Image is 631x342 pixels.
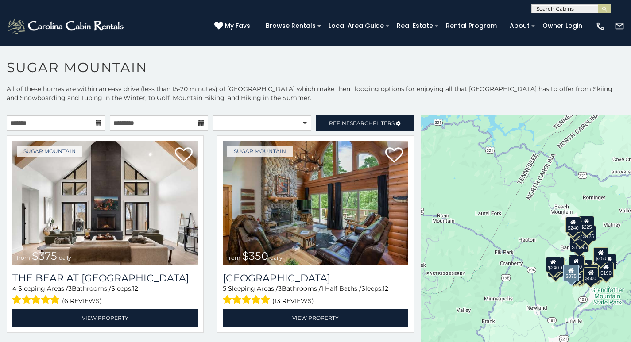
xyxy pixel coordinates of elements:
[242,250,268,262] span: $350
[132,284,138,292] span: 12
[17,146,82,157] a: Sugar Mountain
[223,284,226,292] span: 5
[62,295,102,307] span: (6 reviews)
[441,19,501,33] a: Rental Program
[272,295,314,307] span: (13 reviews)
[565,217,581,233] div: $240
[568,255,583,271] div: $190
[32,250,57,262] span: $375
[214,21,252,31] a: My Favs
[350,120,373,127] span: Search
[546,257,561,273] div: $240
[175,146,193,165] a: Add to favorites
[569,256,584,272] div: $300
[223,309,408,327] a: View Property
[223,272,408,284] h3: Grouse Moor Lodge
[601,254,616,270] div: $155
[598,262,613,278] div: $190
[615,21,624,31] img: mail-regular-white.png
[270,254,283,261] span: daily
[321,284,361,292] span: 1 Half Baths /
[593,247,608,263] div: $250
[12,284,16,292] span: 4
[12,272,198,284] h3: The Bear At Sugar Mountain
[68,284,72,292] span: 3
[316,115,414,131] a: RefineSearchFilters
[225,21,250,31] span: My Favs
[596,21,605,31] img: phone-regular-white.png
[581,225,596,241] div: $125
[17,254,30,261] span: from
[12,284,198,307] div: Sleeping Areas / Bathrooms / Sleeps:
[385,146,403,165] a: Add to favorites
[227,146,293,157] a: Sugar Mountain
[583,267,598,283] div: $500
[12,309,198,327] a: View Property
[569,255,584,271] div: $265
[577,260,592,276] div: $200
[278,284,282,292] span: 3
[223,141,408,265] img: Grouse Moor Lodge
[223,272,408,284] a: [GEOGRAPHIC_DATA]
[329,120,395,127] span: Refine Filters
[12,141,198,265] img: The Bear At Sugar Mountain
[227,254,240,261] span: from
[223,284,408,307] div: Sleeping Areas / Bathrooms / Sleeps:
[261,19,320,33] a: Browse Rentals
[567,220,582,236] div: $170
[392,19,437,33] a: Real Estate
[324,19,388,33] a: Local Area Guide
[12,141,198,265] a: The Bear At Sugar Mountain from $375 daily
[569,236,589,252] div: $1,095
[59,254,71,261] span: daily
[579,216,594,232] div: $225
[7,17,126,35] img: White-1-2.png
[587,265,602,281] div: $195
[538,19,587,33] a: Owner Login
[563,265,579,281] div: $375
[12,272,198,284] a: The Bear At [GEOGRAPHIC_DATA]
[505,19,534,33] a: About
[383,284,388,292] span: 12
[223,141,408,265] a: Grouse Moor Lodge from $350 daily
